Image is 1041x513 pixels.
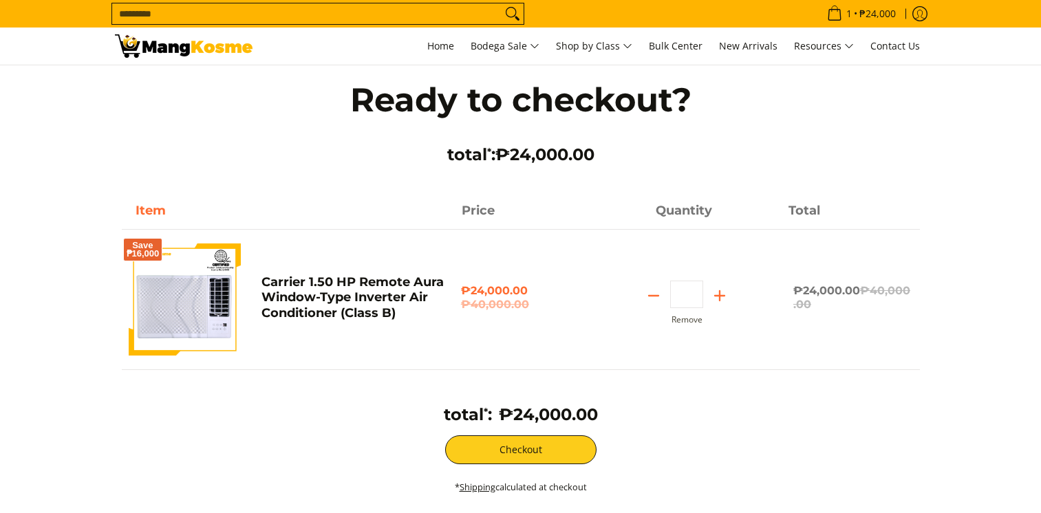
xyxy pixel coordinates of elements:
[321,144,720,165] h3: total :
[549,28,639,65] a: Shop by Class
[719,39,777,52] span: New Arrivals
[649,39,702,52] span: Bulk Center
[427,39,454,52] span: Home
[127,241,160,258] span: Save ₱16,000
[793,284,910,311] span: ₱24,000.00
[642,28,709,65] a: Bulk Center
[444,404,492,425] h3: total :
[857,9,898,19] span: ₱24,000
[460,481,495,493] a: Shipping
[637,285,670,307] button: Subtract
[672,315,702,325] button: Remove
[794,38,854,55] span: Resources
[863,28,927,65] a: Contact Us
[703,285,736,307] button: Add
[129,243,241,356] img: Default Title Carrier 1.50 HP Remote Aura Window-Type Inverter Air Conditioner (Class B)
[499,404,598,424] span: ₱24,000.00
[471,38,539,55] span: Bodega Sale
[464,28,546,65] a: Bodega Sale
[445,435,597,464] button: Checkout
[823,6,900,21] span: •
[461,298,580,312] del: ₱40,000.00
[712,28,784,65] a: New Arrivals
[870,39,920,52] span: Contact Us
[461,284,580,312] span: ₱24,000.00
[115,34,253,58] img: Your Shopping Cart | Mang Kosme
[495,144,594,164] span: ₱24,000.00
[455,481,587,493] small: * calculated at checkout
[787,28,861,65] a: Resources
[556,38,632,55] span: Shop by Class
[502,3,524,24] button: Search
[420,28,461,65] a: Home
[266,28,927,65] nav: Main Menu
[793,284,910,311] del: ₱40,000.00
[261,274,444,320] a: Carrier 1.50 HP Remote Aura Window-Type Inverter Air Conditioner (Class B)
[321,79,720,120] h1: Ready to checkout?
[844,9,854,19] span: 1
